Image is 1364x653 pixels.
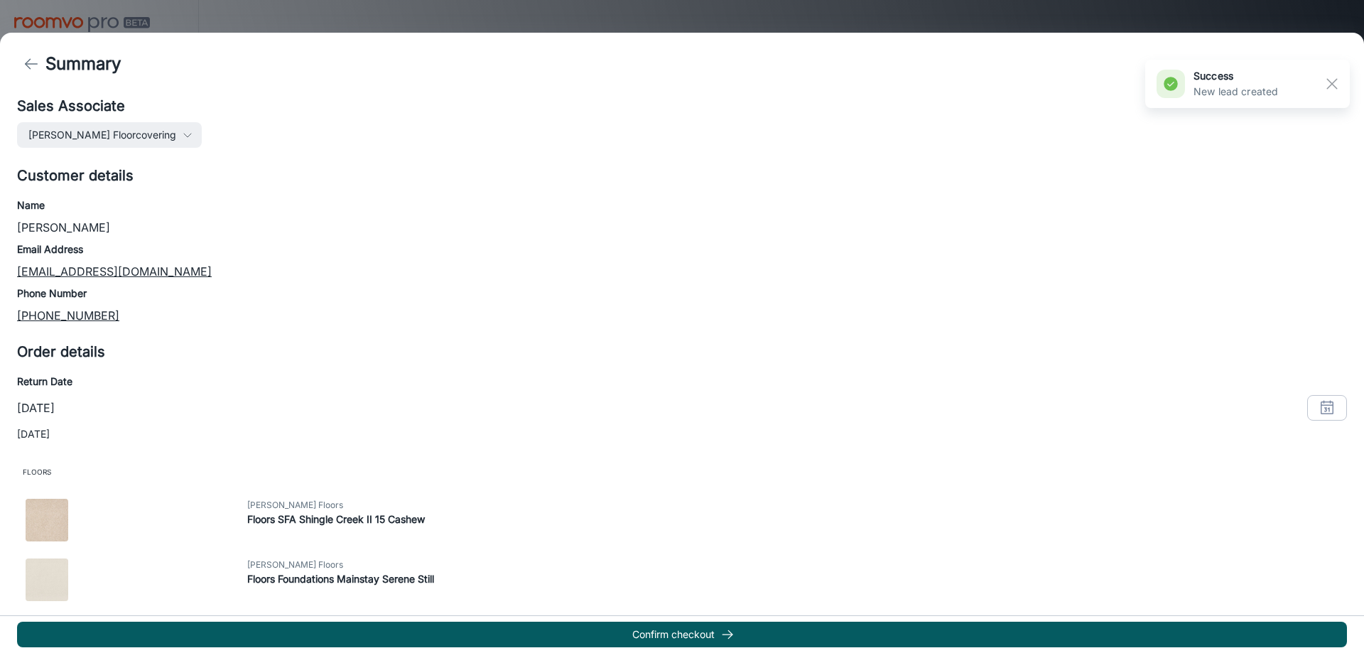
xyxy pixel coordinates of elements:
[26,558,68,601] img: Floors Foundations Mainstay Serene Still
[17,264,212,279] a: [EMAIL_ADDRESS][DOMAIN_NAME]
[247,512,1350,527] h6: Floors SFA Shingle Creek II 15 Cashew
[247,499,1350,512] span: [PERSON_NAME] Floors
[17,426,1347,442] p: [DATE]
[17,122,202,148] button: [PERSON_NAME] Floorcovering
[17,242,1347,257] h6: Email Address
[17,341,1347,362] h5: Order details
[1193,68,1278,84] h6: success
[17,622,1347,647] button: Confirm checkout
[1193,84,1278,99] p: New lead created
[17,219,1347,236] p: [PERSON_NAME]
[45,51,121,77] h4: Summary
[17,50,45,78] button: back
[17,399,55,416] p: [DATE]
[17,198,1347,213] h6: Name
[247,571,1350,587] h6: Floors Foundations Mainstay Serene Still
[17,165,1347,186] h5: Customer details
[17,308,119,323] a: [PHONE_NUMBER]
[26,499,68,541] img: Floors SFA Shingle Creek II 15 Cashew
[17,286,1347,301] h6: Phone Number
[247,558,1350,571] span: [PERSON_NAME] Floors
[17,374,1347,389] h6: Return Date
[17,95,125,117] h5: Sales Associate
[17,459,1347,485] span: Floors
